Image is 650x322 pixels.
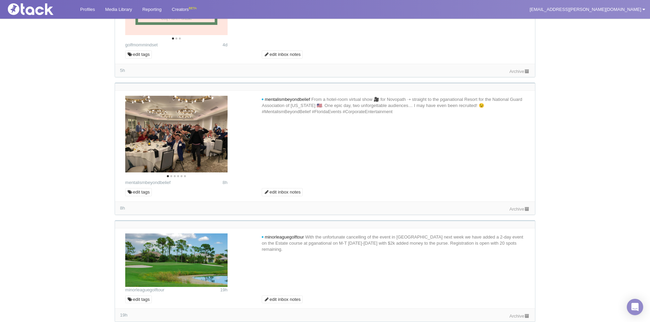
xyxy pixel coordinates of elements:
[125,42,158,47] a: golfmommindset
[125,96,228,172] img: Image may contain: adult, female, person, woman, indoors, fun, hall, banquet, male, man, chair, f...
[509,313,530,319] a: Archive
[175,37,177,40] li: Page dot 2
[189,5,197,12] div: BETA
[222,180,227,186] time: Posted: 2025-09-26 12:21 UTC
[262,98,263,101] i: new
[120,312,128,318] time: Latest comment: 2025-09-26 01:29 UTC
[120,68,125,73] time: Latest comment: 2025-09-26 16:00 UTC
[222,42,227,48] time: Posted: 2025-09-22 13:58 UTC
[262,188,303,196] a: edit inbox notes
[120,68,125,73] span: 5h
[120,312,128,318] span: 19h
[125,50,152,59] a: edit tags
[174,175,176,177] li: Page dot 3
[627,299,643,315] div: Open Intercom Messenger
[172,37,174,40] li: Page dot 1
[222,180,227,185] span: 8h
[222,42,227,47] span: 4d
[125,188,152,196] a: edit tags
[184,175,186,177] li: Page dot 6
[180,175,183,177] li: Page dot 5
[262,236,263,238] i: new
[262,234,523,252] span: With the unfortunate cancelling of the event in [GEOGRAPHIC_DATA] next week we have added a 2-day...
[220,287,228,292] span: 19h
[265,234,304,240] span: minorleaguegolftour
[220,287,228,293] time: Posted: 2025-09-26 01:29 UTC
[120,205,125,211] time: Latest comment: 2025-09-26 12:21 UTC
[265,97,310,102] span: mentalismbeyondbelief
[125,233,228,287] img: Image may contain: field, nature, outdoors, golf, golf course, sport, architecture, building, gra...
[509,206,530,212] a: Archive
[179,37,181,40] li: Page dot 3
[170,175,172,177] li: Page dot 2
[125,180,171,185] a: mentalismbeyondbelief
[262,295,303,304] a: edit inbox notes
[262,50,303,59] a: edit inbox notes
[125,295,152,304] a: edit tags
[262,97,522,114] span: From a hotel-room virtual show 🎥 for Novopath ➝ straight to the pganational Resort for the Nation...
[177,175,179,177] li: Page dot 4
[167,175,169,177] li: Page dot 1
[125,287,164,292] a: minorleaguegolftour
[5,3,73,15] img: Tack
[509,69,530,74] a: Archive
[120,205,125,211] span: 8h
